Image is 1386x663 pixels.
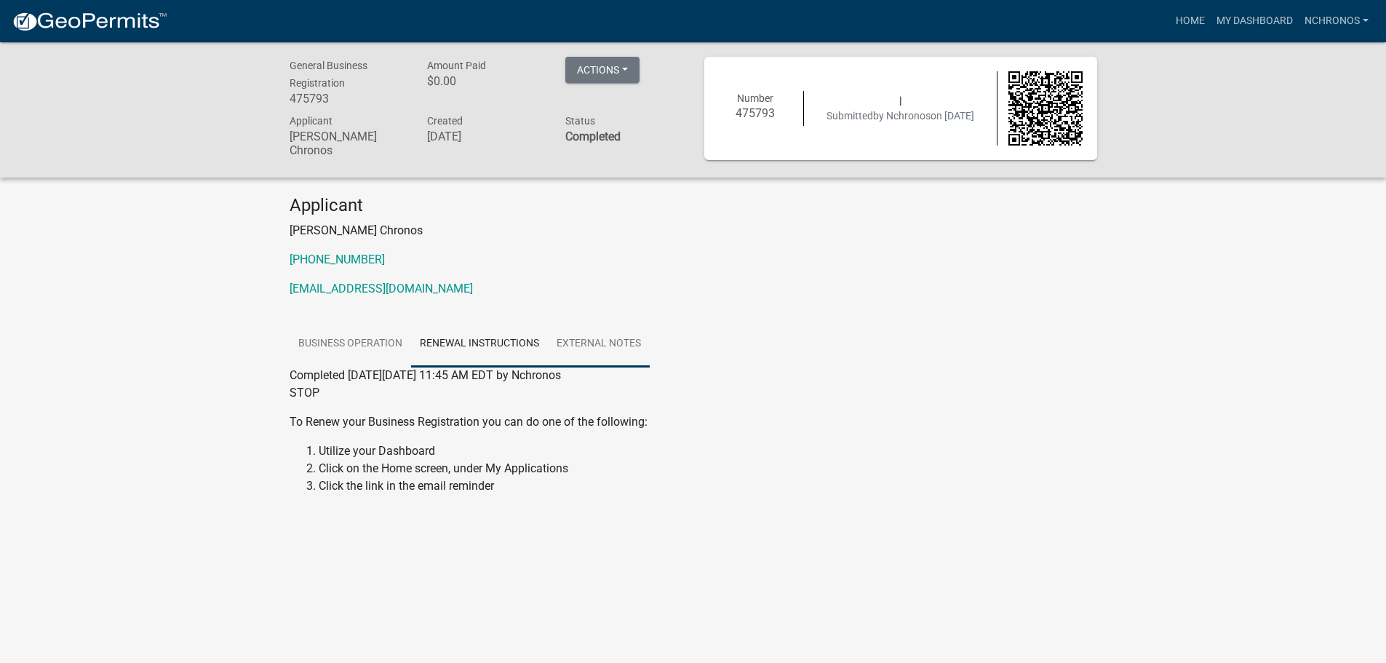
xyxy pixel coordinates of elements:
[319,442,1097,460] li: Utilize your Dashboard
[290,195,1097,216] h4: Applicant
[565,130,621,143] strong: Completed
[290,92,406,106] h6: 475793
[290,130,406,157] h6: [PERSON_NAME] Chronos
[290,222,1097,239] p: [PERSON_NAME] Chronos
[1211,7,1299,35] a: My Dashboard
[427,115,463,127] span: Created
[1299,7,1374,35] a: Nchronos
[290,253,385,266] a: [PHONE_NUMBER]
[427,130,543,143] h6: [DATE]
[290,321,411,368] a: Business Operation
[290,413,1097,431] p: To Renew your Business Registration you can do one of the following:
[290,115,332,127] span: Applicant
[719,106,793,120] h6: 475793
[899,95,901,106] span: |
[565,57,640,83] button: Actions
[290,282,473,295] a: [EMAIL_ADDRESS][DOMAIN_NAME]
[290,60,367,89] span: General Business Registration
[1008,71,1083,146] img: QR code
[427,60,486,71] span: Amount Paid
[290,384,1097,402] p: STOP
[319,477,1097,495] li: Click the link in the email reminder
[827,110,974,122] span: Submitted on [DATE]
[427,74,543,88] h6: $0.00
[548,321,650,368] a: External Notes
[1170,7,1211,35] a: Home
[737,92,773,104] span: Number
[411,321,548,368] a: Renewal Instructions
[290,368,561,382] span: Completed [DATE][DATE] 11:45 AM EDT by Nchronos
[565,115,595,127] span: Status
[873,110,931,122] span: by Nchronos
[319,460,1097,477] li: Click on the Home screen, under My Applications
